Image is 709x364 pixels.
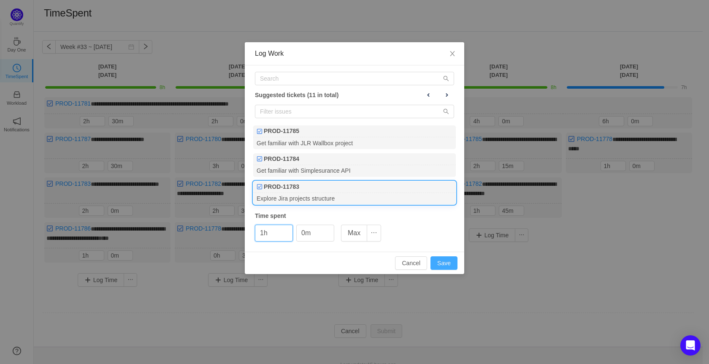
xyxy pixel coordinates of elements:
[253,165,456,177] div: Get familiar with Simplesurance API
[449,50,456,57] i: icon: close
[255,105,454,118] input: Filter issues
[443,76,449,81] i: icon: search
[257,156,262,162] img: Task
[430,256,457,270] button: Save
[255,72,454,85] input: Search
[441,42,464,66] button: Close
[395,256,427,270] button: Cancel
[264,182,299,191] b: PROD-11783
[257,128,262,134] img: Task
[443,109,449,114] i: icon: search
[367,225,381,242] button: icon: ellipsis
[255,49,454,58] div: Log Work
[264,155,299,163] b: PROD-11784
[341,225,367,242] button: Max
[255,90,454,101] div: Suggested tickets (11 in total)
[253,137,456,149] div: Get familiar with JLR Wallbox project
[253,193,456,204] div: Explore Jira projects structure
[255,212,454,220] div: Time spent
[257,184,262,190] img: Task
[264,127,299,136] b: PROD-11785
[680,335,701,356] div: Open Intercom Messenger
